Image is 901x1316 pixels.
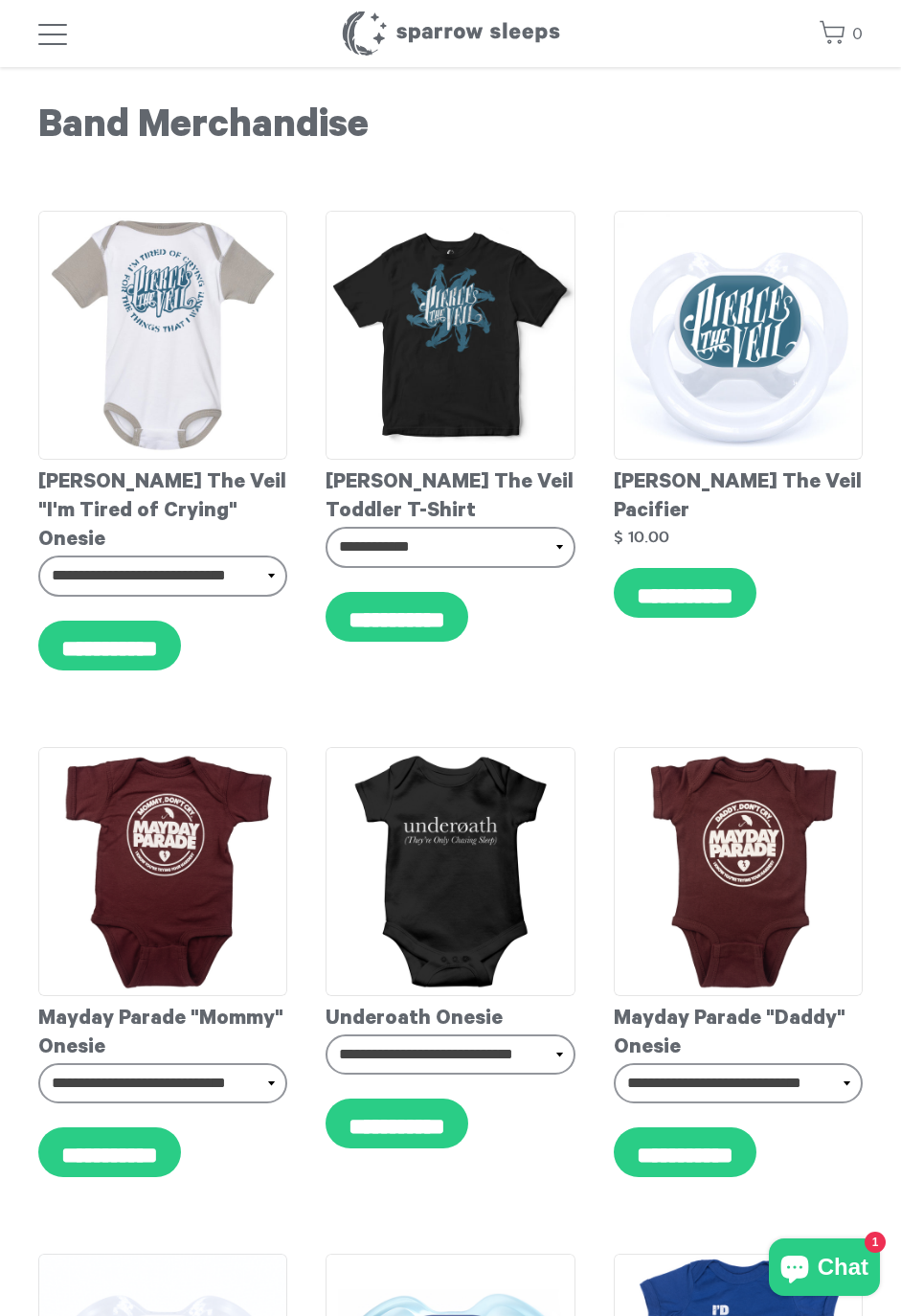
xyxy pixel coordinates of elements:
[614,529,669,545] strong: $ 10.00
[38,747,287,996] img: Mayday_Parade_-_Mommy_Onesie_grande.png
[326,211,574,460] img: PierceTheVeilToddlerT-shirt_grande.jpg
[38,211,287,460] img: PierceTheVeild-Onesie-I_mtiredofCrying_grande.jpg
[38,105,863,153] h1: Band Merchandise
[341,10,561,57] h1: Sparrow Sleeps
[614,747,863,996] img: Mayday_Parade_-_Daddy_Onesie_grande.png
[38,996,287,1063] div: Mayday Parade "Mommy" Onesie
[614,460,863,527] div: [PERSON_NAME] The Veil Pacifier
[326,996,574,1034] div: Underoath Onesie
[614,211,863,460] img: PierceTheVeilPacifier_grande.jpg
[819,14,863,56] a: 0
[326,747,574,996] img: UnderoathOnesie_grande.png
[326,460,574,527] div: [PERSON_NAME] The Veil Toddler T-Shirt
[763,1238,886,1301] inbox-online-store-chat: Shopify online store chat
[614,996,863,1063] div: Mayday Parade "Daddy" Onesie
[38,460,287,556] div: [PERSON_NAME] The Veil "I'm Tired of Crying" Onesie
